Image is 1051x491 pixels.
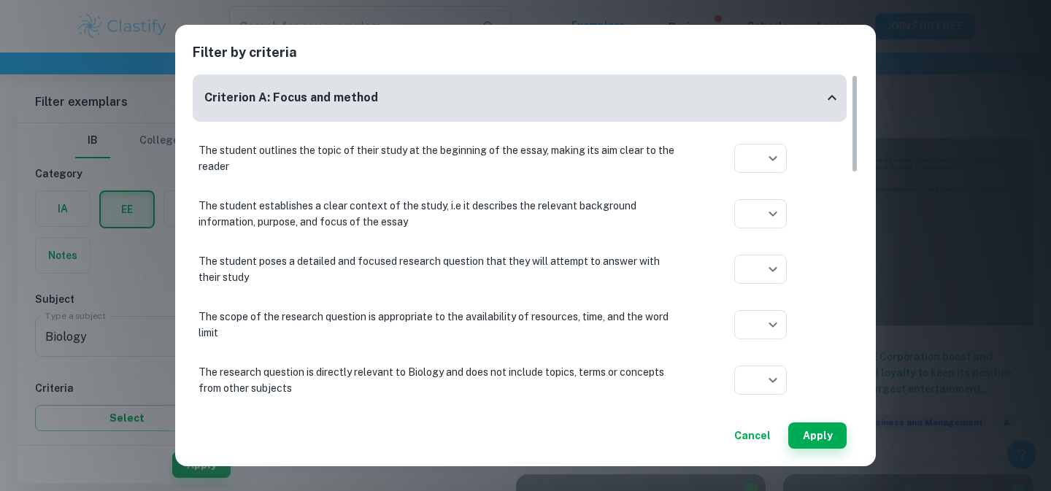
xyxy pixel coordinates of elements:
[199,142,680,174] p: The student outlines the topic of their study at the beginning of the essay, making its aim clear...
[199,364,680,396] p: The research question is directly relevant to Biology and does not include topics, terms or conce...
[199,253,680,285] p: The student poses a detailed and focused research question that they will attempt to answer with ...
[728,422,777,449] button: Cancel
[788,422,847,449] button: Apply
[193,42,858,74] h2: Filter by criteria
[199,309,680,341] p: The scope of the research question is appropriate to the availability of resources, time, and the...
[193,74,847,122] div: Criterion A: Focus and method
[204,89,378,107] h6: Criterion A: Focus and method
[199,198,680,230] p: The student establishes a clear context of the study, i.e it describes the relevant background in...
